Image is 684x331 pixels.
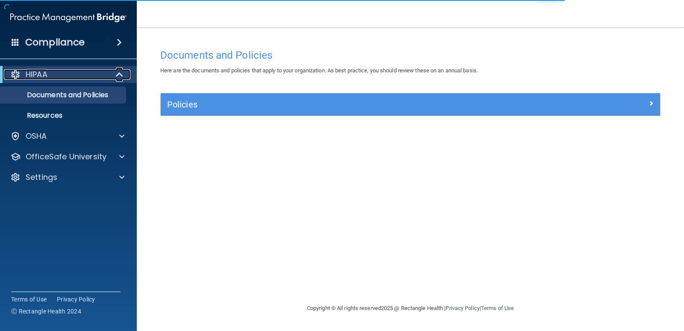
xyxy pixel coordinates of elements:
h5: Policies [167,100,529,109]
a: Privacy Policy [445,305,479,311]
p: Resources [6,111,122,120]
p: OfficeSafe University [26,152,106,162]
img: PMB logo [10,9,127,26]
h4: Documents and Policies [160,50,660,61]
a: Terms of Use [11,295,47,304]
span: Here are the documents and policies that apply to your organization. As best practice, you should... [160,67,478,74]
a: Privacy Policy [57,295,95,304]
p: OSHA [26,131,47,141]
p: HIPAA [26,69,47,80]
a: Terms of Use [481,305,514,311]
a: Policies [167,98,654,111]
iframe: Drift Widget Chat Controller [536,270,674,304]
p: Settings [26,172,57,182]
a: OSHA [10,131,124,141]
a: Settings [10,172,124,182]
p: Documents and Policies [6,91,122,99]
a: OfficeSafe University [10,152,124,162]
h4: Compliance [25,36,85,48]
span: Ⓒ Rectangle Health 2024 [11,307,81,316]
a: HIPAA [10,69,124,80]
div: Copyright © All rights reserved 2025 @ Rectangle Health | | [254,295,566,322]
